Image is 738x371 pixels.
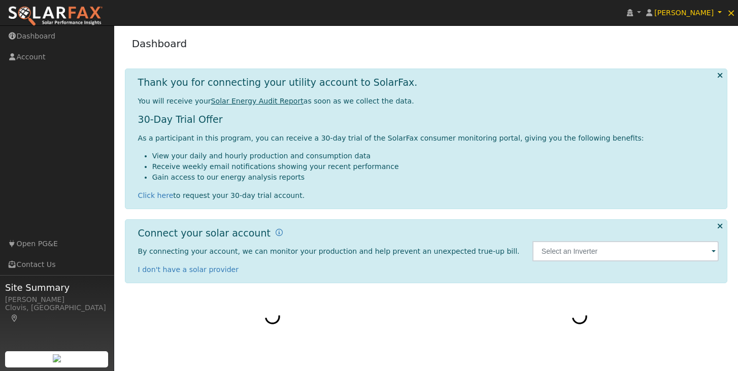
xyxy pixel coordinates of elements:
div: Clovis, [GEOGRAPHIC_DATA] [5,302,109,324]
a: I don't have a solar provider [138,265,239,274]
a: Click here [138,191,174,199]
span: × [727,7,735,19]
div: [PERSON_NAME] [5,294,109,305]
h1: 30-Day Trial Offer [138,114,719,125]
span: [PERSON_NAME] [654,9,714,17]
p: As a participant in this program, you can receive a 30-day trial of the SolarFax consumer monitor... [138,133,719,144]
u: Solar Energy Audit Report [211,97,304,105]
img: retrieve [53,354,61,362]
li: View your daily and hourly production and consumption data [152,151,719,161]
span: Site Summary [5,281,109,294]
input: Select an Inverter [532,241,719,261]
a: Map [10,314,19,322]
h1: Connect your solar account [138,227,271,239]
span: You will receive your as soon as we collect the data. [138,97,414,105]
li: Gain access to our energy analysis reports [152,172,719,183]
li: Receive weekly email notifications showing your recent performance [152,161,719,172]
a: Dashboard [132,38,187,50]
h1: Thank you for connecting your utility account to SolarFax. [138,77,418,88]
img: SolarFax [8,6,103,27]
div: to request your 30-day trial account. [138,190,719,201]
span: By connecting your account, we can monitor your production and help prevent an unexpected true-up... [138,247,520,255]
